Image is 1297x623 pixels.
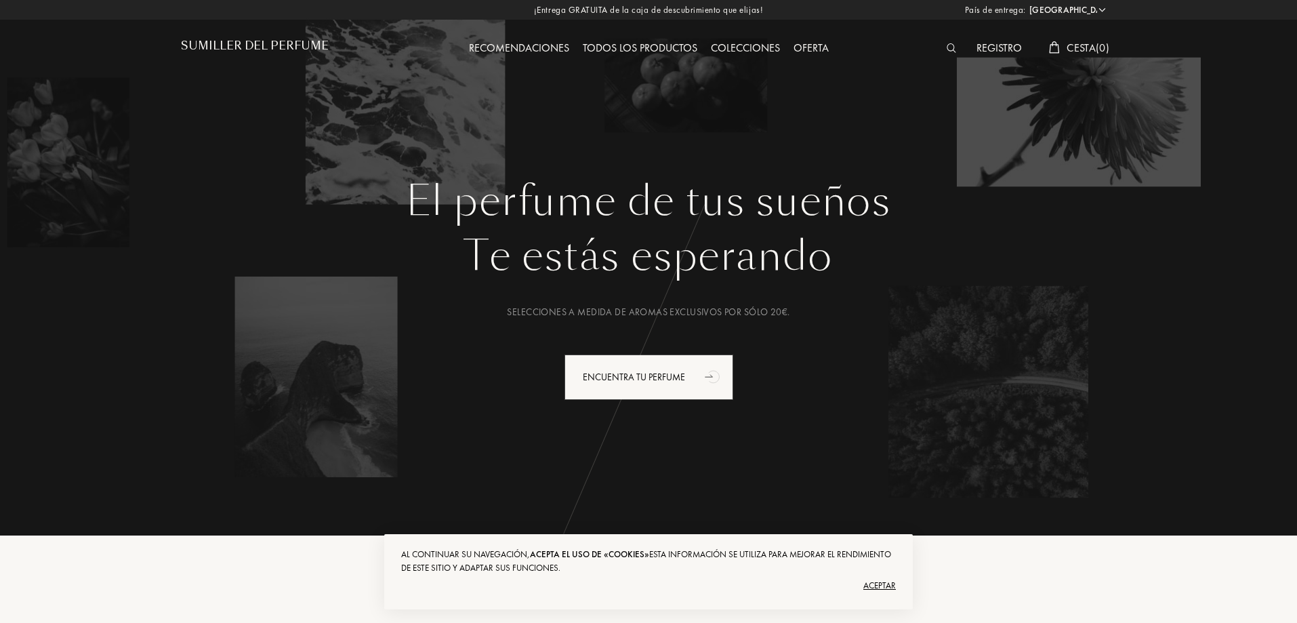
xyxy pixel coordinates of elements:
[462,41,576,55] a: Recomendaciones
[700,363,727,390] div: animación
[1049,41,1060,54] img: cart_white.svg
[704,41,787,55] a: Colecciones
[507,306,789,318] font: Selecciones a medida de aromas exclusivos por sólo 20€.
[469,41,569,55] font: Recomendaciones
[583,371,685,383] font: Encuentra tu perfume
[1106,41,1109,55] font: )
[1067,41,1096,55] font: Cesta
[711,41,780,55] font: Colecciones
[406,173,891,229] font: El perfume de tus sueños
[530,548,649,560] font: acepta el uso de «cookies»
[976,41,1022,55] font: Registro
[787,41,836,55] a: Oferta
[401,548,530,560] font: Al continuar su navegación,
[181,39,329,58] a: Sumiller del perfume
[1096,41,1099,55] font: (
[181,38,329,54] font: Sumiller del perfume
[965,4,1026,16] font: País de entrega:
[970,41,1029,55] a: Registro
[534,4,763,16] font: ¡Entrega GRATUITA de la caja de descubrimiento que elijas!
[554,355,743,400] a: Encuentra tu perfumeanimación
[576,41,704,55] a: Todos los productos
[794,41,829,55] font: Oferta
[464,228,833,284] font: Te estás esperando
[947,43,957,53] img: search_icn_white.svg
[1099,41,1105,55] font: 0
[583,41,697,55] font: Todos los productos
[863,580,896,591] font: Aceptar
